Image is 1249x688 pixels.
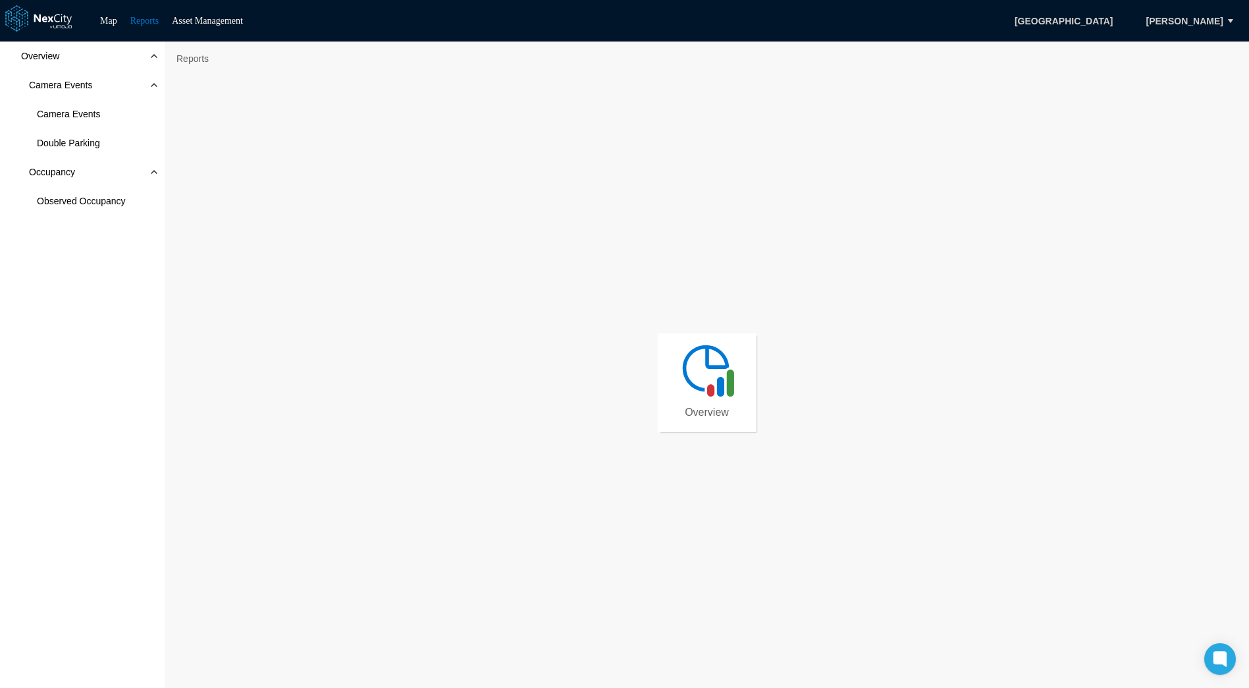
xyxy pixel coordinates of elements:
span: Overview [685,406,729,419]
button: [PERSON_NAME] [1132,10,1237,32]
span: Double Parking [37,136,100,150]
a: Asset Management [172,16,243,26]
span: Overview [21,49,59,63]
span: Observed Occupancy [37,194,126,208]
a: Overview [658,333,757,432]
span: Camera Events [37,107,100,121]
span: Occupancy [29,165,75,179]
span: [GEOGRAPHIC_DATA] [1001,10,1127,32]
span: Camera Events [29,78,92,92]
a: Reports [130,16,159,26]
a: Map [100,16,117,26]
span: Reports [171,48,214,69]
span: [PERSON_NAME] [1146,14,1223,28]
img: revenue [678,340,737,399]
